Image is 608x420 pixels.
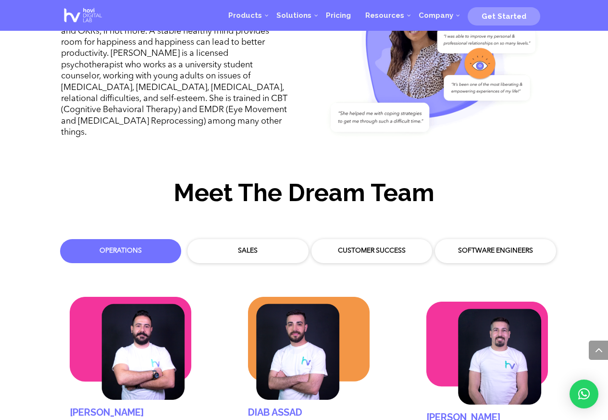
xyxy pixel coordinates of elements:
a: Products [221,1,269,30]
a: Solutions [269,1,319,30]
span: Get Started [482,12,526,21]
span: Products [228,11,262,20]
a: Resources [358,1,411,30]
div: Software Engineers [442,246,549,256]
div: Customer Success [319,246,425,256]
a: Pricing [319,1,358,30]
a: Get Started [468,8,540,23]
div: Operations [67,246,174,256]
a: Company [411,1,460,30]
span: Resources [365,11,404,20]
div: Sales [195,246,301,256]
span: We believe in mental health as much as we believe in KPIs and OKRs, if not more. A stable healthy... [61,15,287,137]
h2: Meet The Dream Team [61,179,547,211]
span: Company [419,11,453,20]
span: Solutions [276,11,311,20]
span: Pricing [326,11,351,20]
